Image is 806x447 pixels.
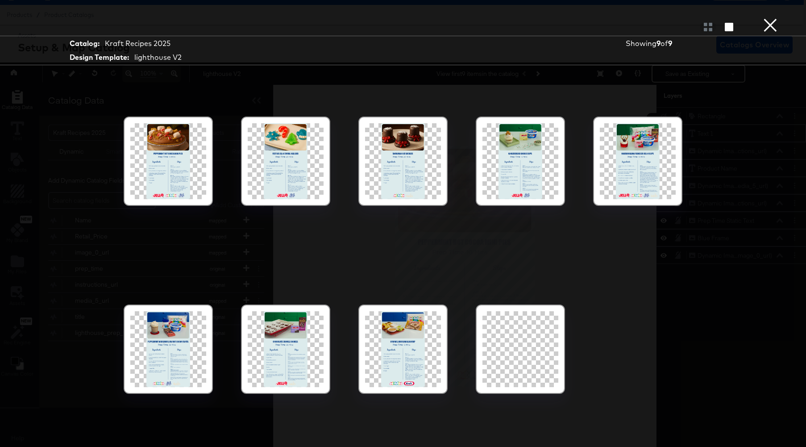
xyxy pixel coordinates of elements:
div: Showing of [626,38,721,49]
strong: 9 [668,39,672,48]
div: lighthouse V2 [134,52,182,63]
strong: 9 [656,39,661,48]
div: Kraft Recipes 2025 [105,38,170,49]
strong: Design Template: [70,52,129,63]
strong: Catalog: [70,38,100,49]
